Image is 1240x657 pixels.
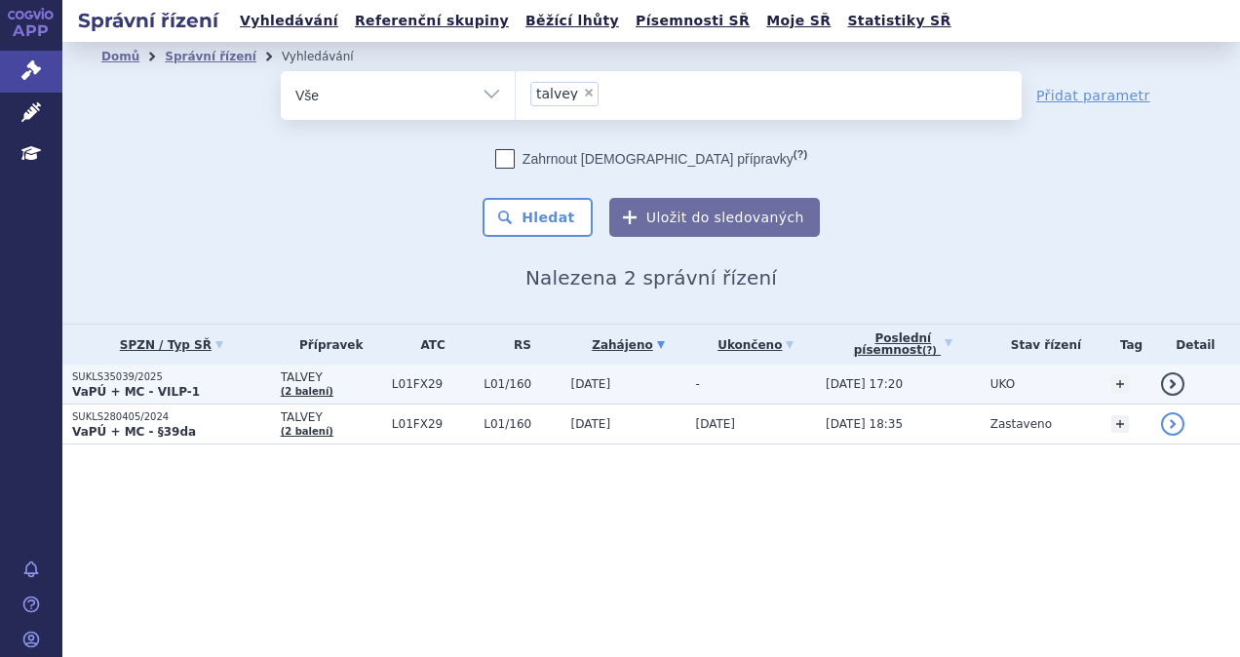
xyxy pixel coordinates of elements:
[281,386,333,397] a: (2 balení)
[483,198,593,237] button: Hledat
[826,417,903,431] span: [DATE] 18:35
[604,81,615,105] input: talvey
[484,417,561,431] span: L01/160
[72,425,196,439] strong: VaPÚ + MC - §39da
[1161,372,1184,396] a: detail
[72,410,271,424] p: SUKLS280405/2024
[392,377,474,391] span: L01FX29
[990,417,1052,431] span: Zastaveno
[990,377,1015,391] span: UKO
[695,331,816,359] a: Ukončeno
[1111,375,1129,393] a: +
[392,417,474,431] span: L01FX29
[841,8,956,34] a: Statistiky SŘ
[62,7,234,34] h2: Správní řízení
[826,325,981,365] a: Poslednípísemnost(?)
[484,377,561,391] span: L01/160
[609,198,820,237] button: Uložit do sledovaných
[520,8,625,34] a: Běžící lhůty
[281,426,333,437] a: (2 balení)
[281,370,382,384] span: TALVEY
[525,266,777,290] span: Nalezena 2 správní řízení
[630,8,756,34] a: Písemnosti SŘ
[282,42,379,71] li: Vyhledávání
[826,377,903,391] span: [DATE] 17:20
[571,377,611,391] span: [DATE]
[1102,325,1150,365] th: Tag
[695,377,699,391] span: -
[72,385,200,399] strong: VaPÚ + MC - VILP-1
[474,325,561,365] th: RS
[165,50,256,63] a: Správní řízení
[271,325,382,365] th: Přípravek
[101,50,139,63] a: Domů
[234,8,344,34] a: Vyhledávání
[382,325,474,365] th: ATC
[583,87,595,98] span: ×
[281,410,382,424] span: TALVEY
[922,345,937,357] abbr: (?)
[1036,86,1150,105] a: Přidat parametr
[495,149,807,169] label: Zahrnout [DEMOGRAPHIC_DATA] přípravky
[981,325,1103,365] th: Stav řízení
[349,8,515,34] a: Referenční skupiny
[1151,325,1240,365] th: Detail
[72,331,271,359] a: SPZN / Typ SŘ
[536,87,578,100] span: talvey
[1161,412,1184,436] a: detail
[695,417,735,431] span: [DATE]
[1111,415,1129,433] a: +
[571,417,611,431] span: [DATE]
[72,370,271,384] p: SUKLS35039/2025
[760,8,836,34] a: Moje SŘ
[571,331,686,359] a: Zahájeno
[794,148,807,161] abbr: (?)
